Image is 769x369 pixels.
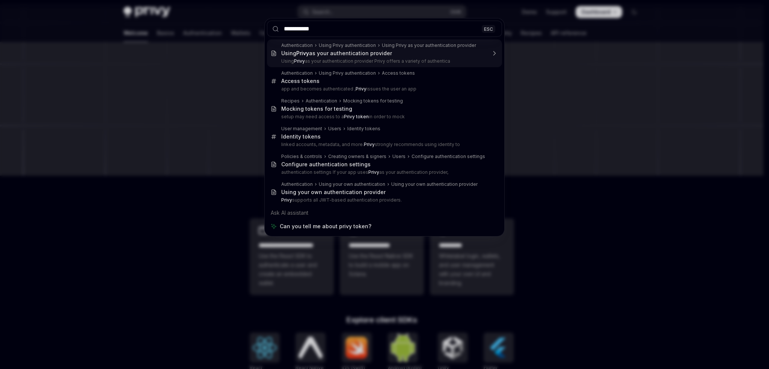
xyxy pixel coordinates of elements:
div: User management [281,126,322,132]
div: Access tokens [382,70,415,76]
div: Identity tokens [347,126,380,132]
p: setup may need access to a in order to mock [281,114,486,120]
p: app and becomes authenticated , issues the user an app [281,86,486,92]
div: Authentication [281,181,313,187]
div: Mocking tokens for testing [343,98,403,104]
div: Configure authentication settings [281,161,371,168]
p: linked accounts, metadata, and more. strongly recommends using identity to [281,142,486,148]
b: Privy [281,197,292,203]
div: Identity tokens [281,133,321,140]
span: Can you tell me about privy token? [280,223,371,230]
div: Authentication [306,98,337,104]
div: Access tokens [281,78,320,84]
div: Ask AI assistant [267,206,502,220]
p: authentication settings If your app uses as your authentication provider, [281,169,486,175]
div: Using Privy authentication [319,42,376,48]
div: Authentication [281,42,313,48]
b: Privy [356,86,366,92]
b: Privy [364,142,375,147]
div: Recipes [281,98,300,104]
p: supports all JWT-based authentication providers. [281,197,486,203]
div: Using your own authentication provider [281,189,386,196]
div: Users [392,154,406,160]
div: Mocking tokens for testing [281,105,352,112]
div: Using as your authentication provider [281,50,392,57]
b: Privy [368,169,379,175]
p: Using as your authentication provider Privy offers a variety of authentica [281,58,486,64]
div: Policies & controls [281,154,322,160]
div: ESC [482,25,495,33]
div: Creating owners & signers [328,154,386,160]
div: Using Privy authentication [319,70,376,76]
div: Using your own authentication provider [391,181,478,187]
div: Using your own authentication [319,181,385,187]
b: Privy [296,50,309,56]
div: Users [328,126,341,132]
b: Privy [294,58,305,64]
b: Privy token [344,114,369,119]
div: Configure authentication settings [412,154,485,160]
div: Authentication [281,70,313,76]
div: Using Privy as your authentication provider [382,42,476,48]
